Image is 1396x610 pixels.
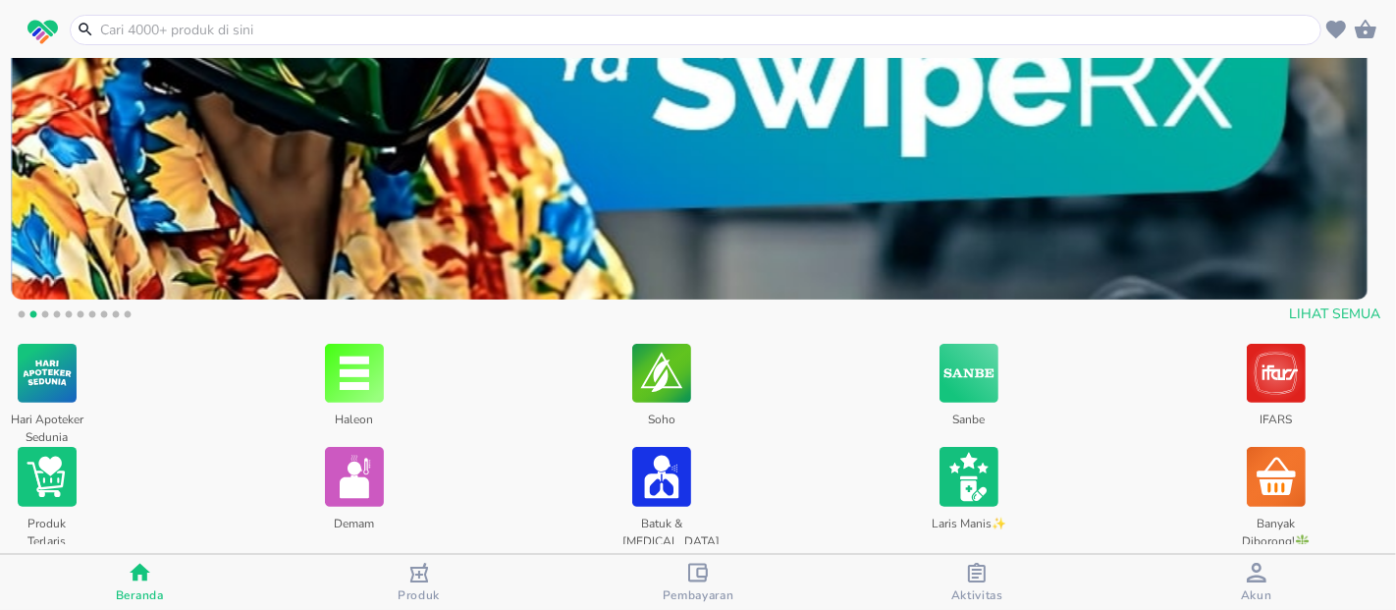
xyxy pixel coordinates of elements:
span: Produk [398,587,440,603]
p: Laris Manis✨ [930,508,1007,539]
p: Batuk & [MEDICAL_DATA] [622,508,700,539]
p: Demam [315,508,393,539]
button: 5 [59,307,79,327]
button: 2 [24,307,43,327]
img: Banyak Diborong!❇️ [1247,446,1306,507]
button: 9 [106,307,126,327]
p: Produk Terlaris [8,508,85,539]
button: 10 [118,307,137,327]
span: Beranda [116,587,164,603]
p: Haleon [315,404,393,435]
img: Soho [632,343,691,404]
span: Lihat Semua [1289,303,1380,327]
img: Haleon [325,343,384,404]
span: Akun [1241,587,1272,603]
button: 4 [47,307,67,327]
p: IFARS [1237,404,1315,435]
span: Pembayaran [663,587,734,603]
img: IFARS [1247,343,1306,404]
button: 3 [35,307,55,327]
button: 7 [82,307,102,327]
img: logo_swiperx_s.bd005f3b.svg [27,20,58,45]
img: Produk Terlaris [18,446,77,507]
button: 1 [12,307,31,327]
p: Sanbe [930,404,1007,435]
p: Soho [622,404,700,435]
button: 6 [71,307,90,327]
button: Pembayaran [559,555,837,610]
button: Produk [279,555,558,610]
img: Batuk & Flu [632,446,691,507]
button: Aktivitas [837,555,1116,610]
span: Aktivitas [951,587,1003,603]
img: Hari Apoteker Sedunia [18,343,77,404]
img: Demam [325,446,384,507]
img: Laris Manis✨ [940,446,998,507]
img: Sanbe [940,343,998,404]
button: 8 [94,307,114,327]
button: Akun [1117,555,1396,610]
p: Hari Apoteker Sedunia [8,404,85,435]
p: Banyak Diborong!❇️ [1237,508,1315,539]
input: Cari 4000+ produk di sini [98,20,1316,40]
button: Lihat Semua [1281,297,1384,333]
